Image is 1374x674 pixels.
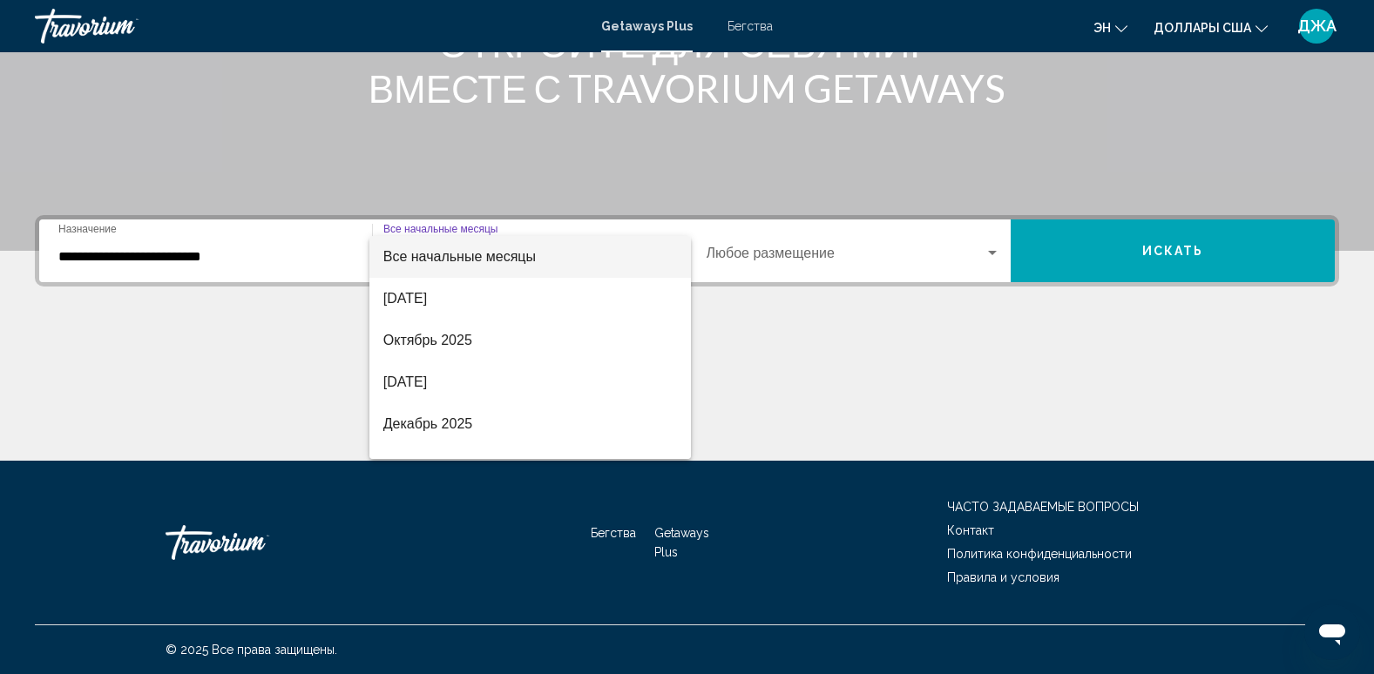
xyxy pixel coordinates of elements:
font: Октябрь 2025 [383,333,472,347]
iframe: Кнопка запуска окна обмена сообщениями [1304,604,1360,660]
font: Январь 2026 [383,458,466,473]
span: Все начальные месяцы [383,249,536,264]
font: [DATE] [383,374,427,389]
font: [DATE] [383,291,427,306]
font: Декабрь 2025 [383,416,472,431]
